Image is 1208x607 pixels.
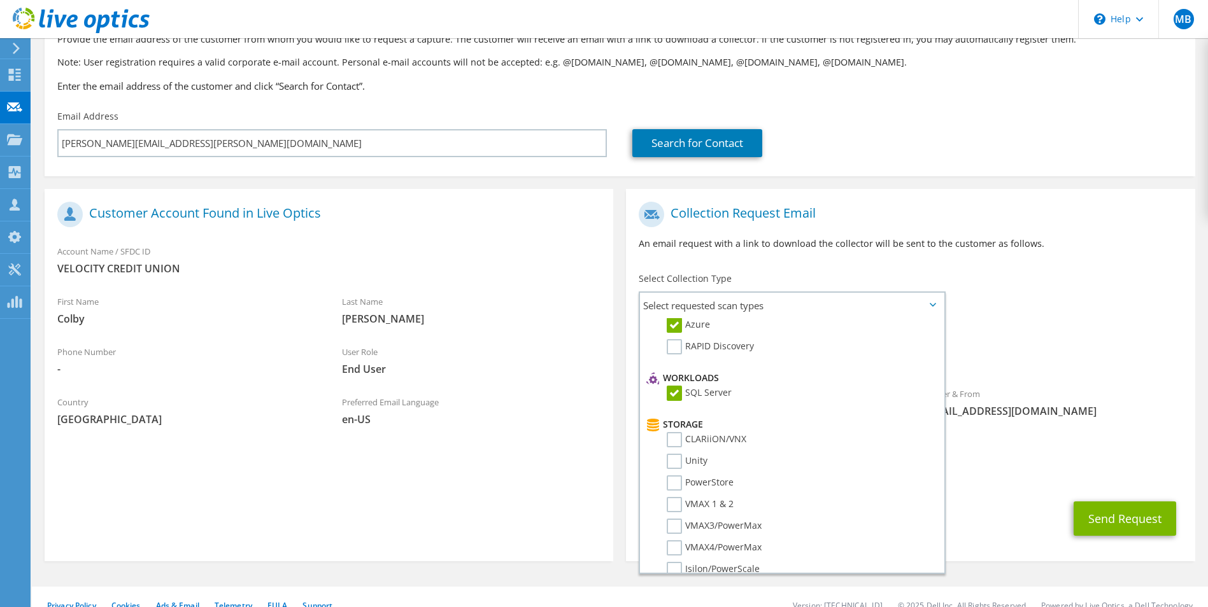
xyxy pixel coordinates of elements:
[667,475,734,491] label: PowerStore
[329,389,614,433] div: Preferred Email Language
[342,412,601,426] span: en-US
[667,540,762,555] label: VMAX4/PowerMax
[57,32,1183,46] p: Provide the email address of the customer from whom you would like to request a capture. The cust...
[667,519,762,534] label: VMAX3/PowerMax
[329,338,614,382] div: User Role
[57,79,1183,93] h3: Enter the email address of the customer and click “Search for Contact”.
[626,323,1195,374] div: Requested Collections
[329,288,614,332] div: Last Name
[57,110,118,123] label: Email Address
[911,380,1195,424] div: Sender & From
[923,404,1183,418] span: [EMAIL_ADDRESS][DOMAIN_NAME]
[667,454,707,469] label: Unity
[643,370,937,386] li: Workloads
[57,312,316,326] span: Colby
[640,293,943,318] span: Select requested scan types
[639,272,732,285] label: Select Collection Type
[57,262,600,276] span: VELOCITY CREDIT UNION
[643,417,937,432] li: Storage
[639,237,1182,251] p: An email request with a link to download the collector will be sent to the customer as follows.
[667,339,754,354] label: RAPID Discovery
[1074,501,1176,536] button: Send Request
[45,389,329,433] div: Country
[342,312,601,326] span: [PERSON_NAME]
[667,432,746,447] label: CLARiiON/VNX
[57,362,316,376] span: -
[626,445,1195,489] div: CC & Reply To
[667,317,710,333] label: Azure
[45,238,613,282] div: Account Name / SFDC ID
[667,386,732,401] label: SQL Server
[1174,9,1194,29] span: MB
[667,497,734,512] label: VMAX 1 & 2
[57,55,1183,69] p: Note: User registration requires a valid corporate e-mail account. Personal e-mail accounts will ...
[45,338,329,382] div: Phone Number
[57,202,594,227] h1: Customer Account Found in Live Optics
[45,288,329,332] div: First Name
[1094,13,1105,25] svg: \n
[626,380,911,438] div: To
[667,562,760,577] label: Isilon/PowerScale
[639,202,1176,227] h1: Collection Request Email
[632,129,762,157] a: Search for Contact
[342,362,601,376] span: End User
[57,412,316,426] span: [GEOGRAPHIC_DATA]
